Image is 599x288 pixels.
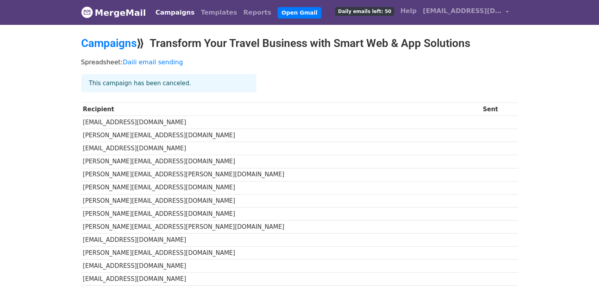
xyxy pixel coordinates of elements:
a: Daily emails left: 50 [332,3,397,19]
a: Open Gmail [278,7,321,19]
img: MergeMail logo [81,6,93,18]
td: [PERSON_NAME][EMAIL_ADDRESS][DOMAIN_NAME] [81,207,481,220]
a: Help [397,3,420,19]
td: [PERSON_NAME][EMAIL_ADDRESS][PERSON_NAME][DOMAIN_NAME] [81,168,481,181]
a: Templates [198,5,240,21]
p: Spreadsheet: [81,58,518,66]
td: [PERSON_NAME][EMAIL_ADDRESS][DOMAIN_NAME] [81,181,481,194]
th: Recipient [81,103,481,116]
td: [PERSON_NAME][EMAIL_ADDRESS][PERSON_NAME][DOMAIN_NAME] [81,220,481,233]
div: This campaign has been canceled. [81,74,256,93]
td: [PERSON_NAME][EMAIL_ADDRESS][DOMAIN_NAME] [81,129,481,142]
span: [EMAIL_ADDRESS][DOMAIN_NAME] [423,6,502,16]
td: [EMAIL_ADDRESS][DOMAIN_NAME] [81,260,481,273]
a: MergeMail [81,4,146,21]
a: Reports [240,5,274,21]
td: [PERSON_NAME][EMAIL_ADDRESS][DOMAIN_NAME] [81,247,481,260]
td: [EMAIL_ADDRESS][DOMAIN_NAME] [81,234,481,247]
a: [EMAIL_ADDRESS][DOMAIN_NAME] [420,3,512,22]
a: Daili email sending [123,58,183,66]
th: Sent [481,103,518,116]
a: Campaigns [81,37,137,50]
span: Daily emails left: 50 [335,7,394,16]
td: [EMAIL_ADDRESS][DOMAIN_NAME] [81,273,481,286]
td: [PERSON_NAME][EMAIL_ADDRESS][DOMAIN_NAME] [81,155,481,168]
td: [EMAIL_ADDRESS][DOMAIN_NAME] [81,116,481,129]
td: [PERSON_NAME][EMAIL_ADDRESS][DOMAIN_NAME] [81,194,481,207]
h2: ⟫ Transform Your Travel Business with Smart Web & App Solutions [81,37,518,50]
td: [EMAIL_ADDRESS][DOMAIN_NAME] [81,142,481,155]
a: Campaigns [152,5,198,21]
